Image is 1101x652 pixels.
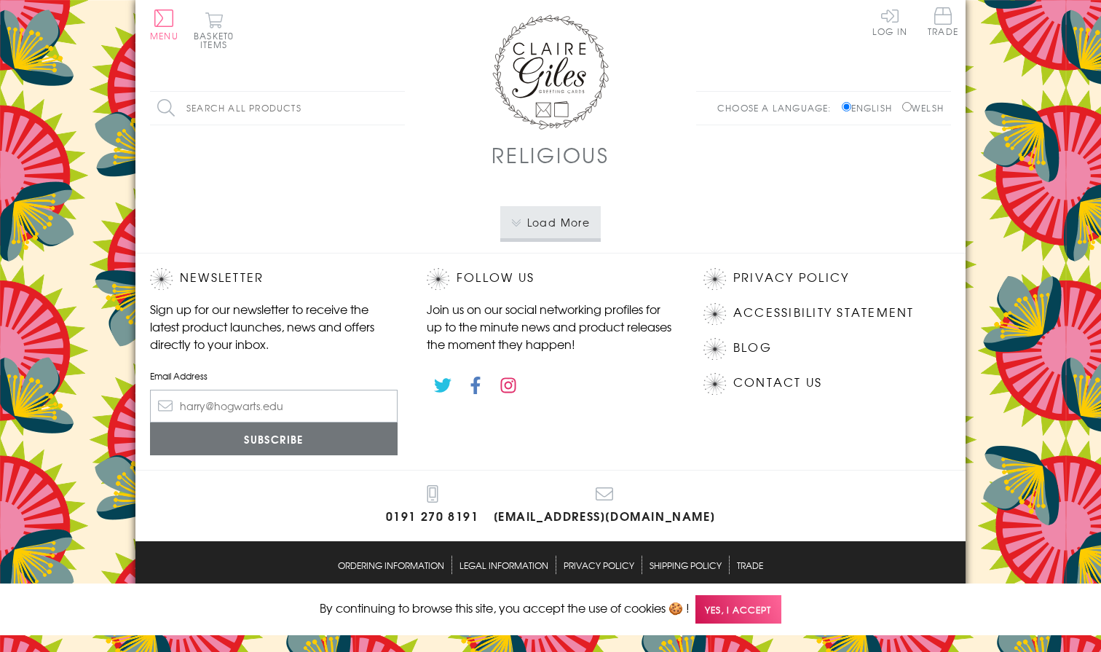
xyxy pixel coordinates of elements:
button: Menu [150,9,178,40]
a: Shipping Policy [650,556,722,574]
span: Menu [150,29,178,42]
a: Privacy Policy [733,268,849,288]
h1: Religious [492,140,609,170]
input: Subscribe [150,423,398,455]
span: 0 items [200,29,234,51]
h2: Follow Us [427,268,674,290]
span: Yes, I accept [695,595,781,624]
input: Search [390,92,405,125]
p: Join us on our social networking profiles for up to the minute news and product releases the mome... [427,300,674,353]
a: Trade [737,556,763,574]
label: Welsh [902,101,944,114]
a: Legal Information [459,556,548,574]
img: Claire Giles Greetings Cards [492,15,609,130]
a: Privacy Policy [564,556,634,574]
a: Trade [928,7,958,39]
p: Choose a language: [717,101,839,114]
label: English [842,101,899,114]
span: Trade [928,7,958,36]
button: Load More [500,206,601,238]
input: Welsh [902,102,912,111]
a: 0191 270 8191 [386,485,479,527]
a: [EMAIL_ADDRESS][DOMAIN_NAME] [494,485,716,527]
label: Email Address [150,369,398,382]
input: Search all products [150,92,405,125]
p: Sign up for our newsletter to receive the latest product launches, news and offers directly to yo... [150,300,398,353]
h2: Newsletter [150,268,398,290]
a: Blog [733,338,772,358]
a: Log In [872,7,907,36]
a: Ordering Information [338,556,444,574]
button: Basket0 items [194,12,234,49]
a: Contact Us [733,373,822,393]
input: English [842,102,851,111]
input: harry@hogwarts.edu [150,390,398,423]
a: Accessibility Statement [733,303,915,323]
